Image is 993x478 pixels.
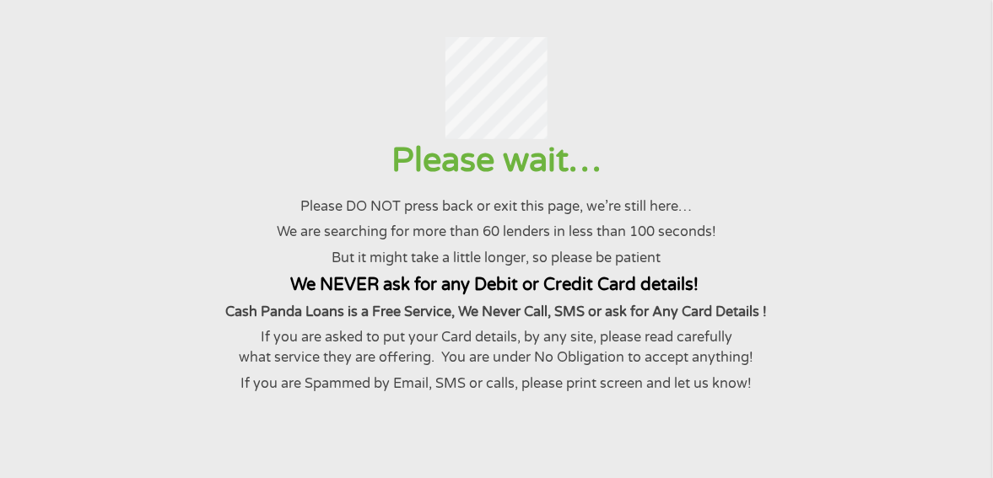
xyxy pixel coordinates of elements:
p: If you are asked to put your Card details, by any site, please read carefully what service they a... [20,327,972,368]
p: If you are Spammed by Email, SMS or calls, please print screen and let us know! [20,373,972,394]
p: We are searching for more than 60 lenders in less than 100 seconds! [20,222,972,242]
strong: Cash Panda Loans is a Free Service, We Never Call, SMS or ask for Any Card Details ! [226,303,768,320]
p: But it might take a little longer, so please be patient [20,248,972,268]
h1: Please wait… [20,139,972,182]
p: Please DO NOT press back or exit this page, we’re still here… [20,196,972,217]
strong: We NEVER ask for any Debit or Credit Card details! [290,274,699,295]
